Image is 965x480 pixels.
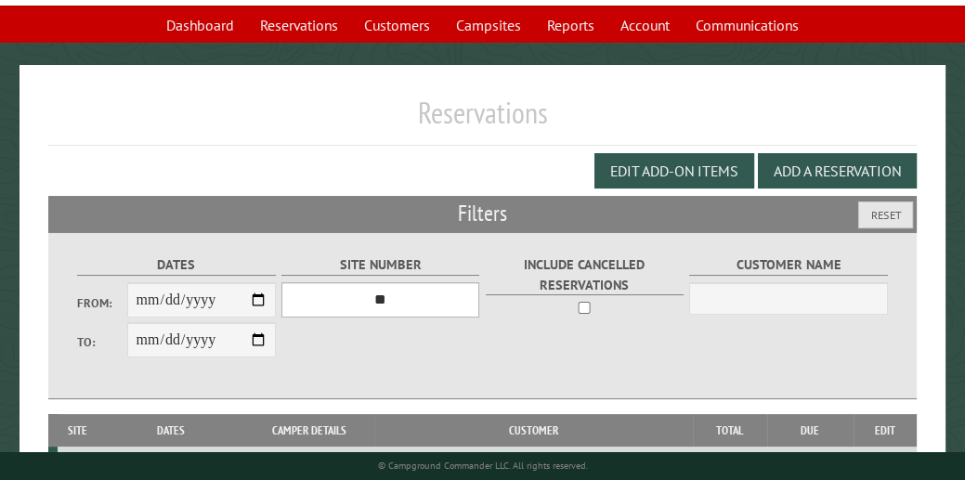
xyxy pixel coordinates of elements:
[77,333,126,351] label: To:
[378,460,588,472] small: © Campground Commander LLC. All rights reserved.
[98,414,245,447] th: Dates
[693,414,767,447] th: Total
[77,254,275,276] label: Dates
[374,414,693,447] th: Customer
[536,7,606,43] a: Reports
[854,414,917,447] th: Edit
[48,95,917,146] h1: Reservations
[767,414,854,447] th: Due
[77,294,126,312] label: From:
[858,201,913,228] button: Reset
[609,7,681,43] a: Account
[689,254,887,276] label: Customer Name
[281,254,479,276] label: Site Number
[58,414,98,447] th: Site
[353,7,441,43] a: Customers
[48,196,917,231] h2: Filters
[445,7,532,43] a: Campsites
[245,414,374,447] th: Camper Details
[486,254,684,295] label: Include Cancelled Reservations
[685,7,810,43] a: Communications
[594,153,754,188] button: Edit Add-on Items
[249,7,349,43] a: Reservations
[155,7,245,43] a: Dashboard
[758,153,917,188] button: Add a Reservation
